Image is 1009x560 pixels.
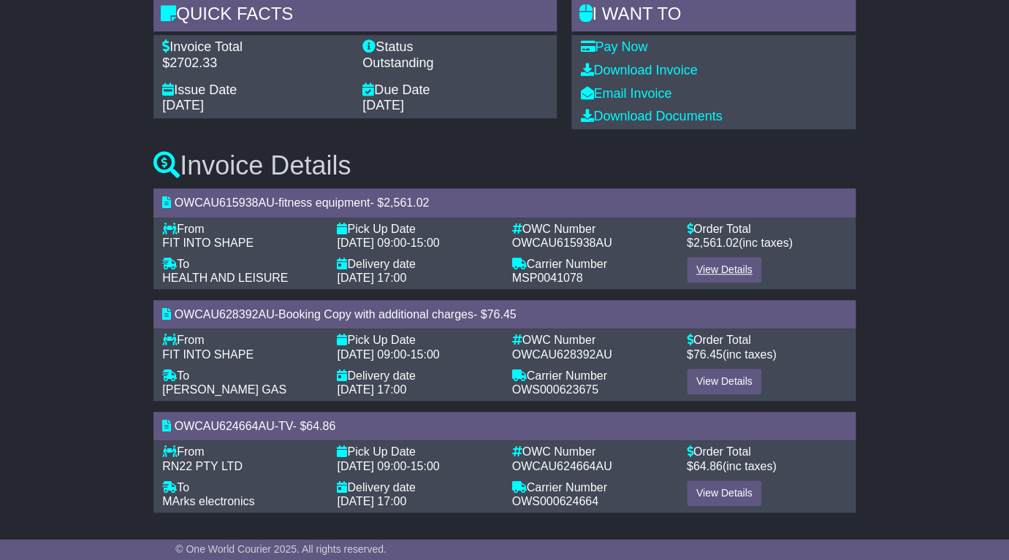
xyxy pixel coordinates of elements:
[687,459,847,473] div: $ (inc taxes)
[162,237,254,249] span: FIT INTO SHAPE
[162,39,348,55] div: Invoice Total
[278,420,293,432] span: TV
[337,333,497,347] div: Pick Up Date
[580,63,697,77] a: Download Invoice
[511,237,612,249] span: OWCAU615938AU
[337,237,406,249] span: [DATE] 09:00
[337,222,497,236] div: Pick Up Date
[687,333,847,347] div: Order Total
[337,348,406,361] span: [DATE] 09:00
[687,480,762,506] a: View Details
[153,151,856,180] h3: Invoice Details
[511,445,671,459] div: OWC Number
[162,495,254,507] span: MArks electronics
[175,196,275,209] span: OWCAU615938AU
[693,460,723,472] span: 64.86
[337,383,406,396] span: [DATE] 17:00
[687,236,847,250] div: $ (inc taxes)
[337,348,497,361] div: -
[162,460,243,472] span: RN22 PTY LTD
[162,333,322,347] div: From
[175,420,275,432] span: OWCAU624664AU
[162,445,322,459] div: From
[580,86,671,101] a: Email Invoice
[511,272,582,284] span: MSP0041078
[162,55,348,72] div: $2702.33
[362,98,548,114] div: [DATE]
[362,55,548,72] div: Outstanding
[384,196,429,209] span: 2,561.02
[337,272,406,284] span: [DATE] 17:00
[687,348,847,361] div: $ (inc taxes)
[511,480,671,494] div: Carrier Number
[511,369,671,383] div: Carrier Number
[278,196,370,209] span: fitness equipment
[687,257,762,283] a: View Details
[362,39,548,55] div: Status
[162,272,288,284] span: HEALTH AND LEISURE
[511,222,671,236] div: OWC Number
[411,348,440,361] span: 15:00
[411,237,440,249] span: 15:00
[337,460,406,472] span: [DATE] 09:00
[337,445,497,459] div: Pick Up Date
[153,300,856,329] div: - - $
[175,308,275,321] span: OWCAU628392AU
[162,222,322,236] div: From
[511,257,671,271] div: Carrier Number
[153,188,856,217] div: - - $
[162,257,322,271] div: To
[511,348,612,361] span: OWCAU628392AU
[511,460,612,472] span: OWCAU624664AU
[153,412,856,440] div: - - $
[687,222,847,236] div: Order Total
[511,495,598,507] span: OWS000624664
[511,333,671,347] div: OWC Number
[580,109,722,123] a: Download Documents
[362,83,548,99] div: Due Date
[162,383,286,396] span: [PERSON_NAME] GAS
[162,98,348,114] div: [DATE]
[687,369,762,394] a: View Details
[337,236,497,250] div: -
[278,308,473,321] span: Booking Copy with additional charges
[687,445,847,459] div: Order Total
[162,83,348,99] div: Issue Date
[162,369,322,383] div: To
[511,383,598,396] span: OWS000623675
[580,39,647,54] a: Pay Now
[337,369,497,383] div: Delivery date
[411,460,440,472] span: 15:00
[306,420,335,432] span: 64.86
[337,459,497,473] div: -
[162,348,254,361] span: FIT INTO SHAPE
[337,257,497,271] div: Delivery date
[175,543,387,555] span: © One World Courier 2025. All rights reserved.
[162,480,322,494] div: To
[693,237,739,249] span: 2,561.02
[487,308,516,321] span: 76.45
[337,495,406,507] span: [DATE] 17:00
[337,480,497,494] div: Delivery date
[693,348,723,361] span: 76.45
